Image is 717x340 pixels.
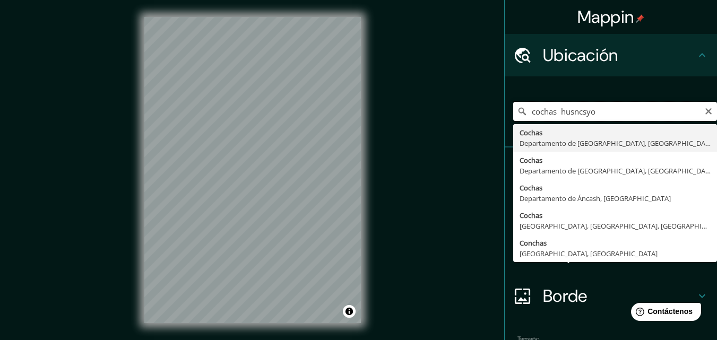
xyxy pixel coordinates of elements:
[704,106,713,116] button: Claro
[505,190,717,232] div: Estilo
[520,238,547,248] font: Conchas
[144,17,361,323] canvas: Mapa
[505,275,717,317] div: Borde
[543,44,618,66] font: Ubicación
[505,147,717,190] div: Patas
[520,194,671,203] font: Departamento de Áncash, [GEOGRAPHIC_DATA]
[520,166,715,176] font: Departamento de [GEOGRAPHIC_DATA], [GEOGRAPHIC_DATA]
[513,102,717,121] input: Elige tu ciudad o zona
[505,34,717,76] div: Ubicación
[505,232,717,275] div: Disposición
[636,14,644,23] img: pin-icon.png
[543,285,588,307] font: Borde
[520,128,542,137] font: Cochas
[343,305,356,318] button: Activar o desactivar atribución
[520,155,542,165] font: Cochas
[520,211,542,220] font: Cochas
[520,138,715,148] font: Departamento de [GEOGRAPHIC_DATA], [GEOGRAPHIC_DATA]
[577,6,634,28] font: Mappin
[623,299,705,328] iframe: Lanzador de widgets de ayuda
[520,183,542,193] font: Cochas
[520,249,658,258] font: [GEOGRAPHIC_DATA], [GEOGRAPHIC_DATA]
